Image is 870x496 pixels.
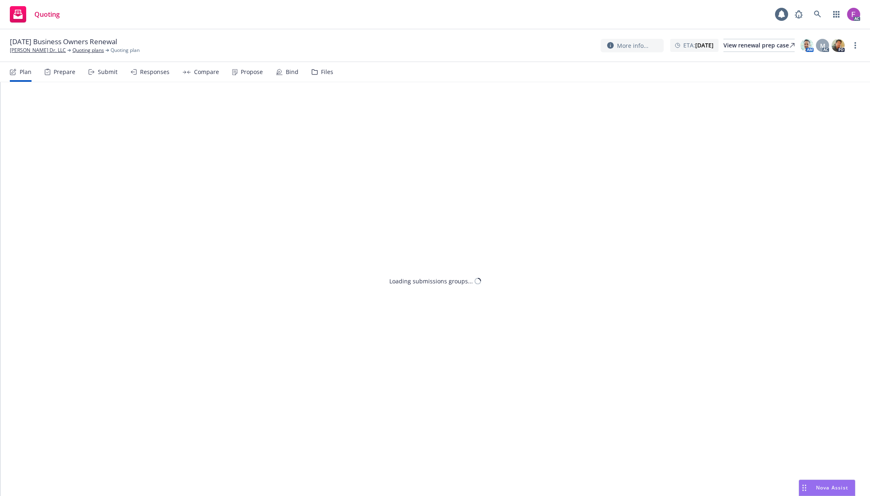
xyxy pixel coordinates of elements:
[809,6,826,22] a: Search
[321,69,333,75] div: Files
[20,69,32,75] div: Plan
[54,69,75,75] div: Prepare
[140,69,169,75] div: Responses
[72,47,104,54] a: Quoting plans
[194,69,219,75] div: Compare
[799,480,855,496] button: Nova Assist
[7,3,63,26] a: Quoting
[241,69,263,75] div: Propose
[799,480,809,496] div: Drag to move
[683,41,714,49] span: ETA :
[847,8,860,21] img: photo
[820,41,825,50] span: M
[98,69,118,75] div: Submit
[10,37,117,47] span: [DATE] Business Owners Renewal
[286,69,298,75] div: Bind
[695,41,714,49] strong: [DATE]
[617,41,649,50] span: More info...
[800,39,814,52] img: photo
[601,39,664,52] button: More info...
[10,47,66,54] a: [PERSON_NAME] Dr. LLC
[828,6,845,22] a: Switch app
[34,11,60,18] span: Quoting
[111,47,140,54] span: Quoting plan
[832,39,845,52] img: photo
[850,40,860,50] a: more
[723,39,795,52] a: View renewal prep case
[816,484,848,491] span: Nova Assist
[389,277,473,285] div: Loading submissions groups...
[791,6,807,22] a: Report a Bug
